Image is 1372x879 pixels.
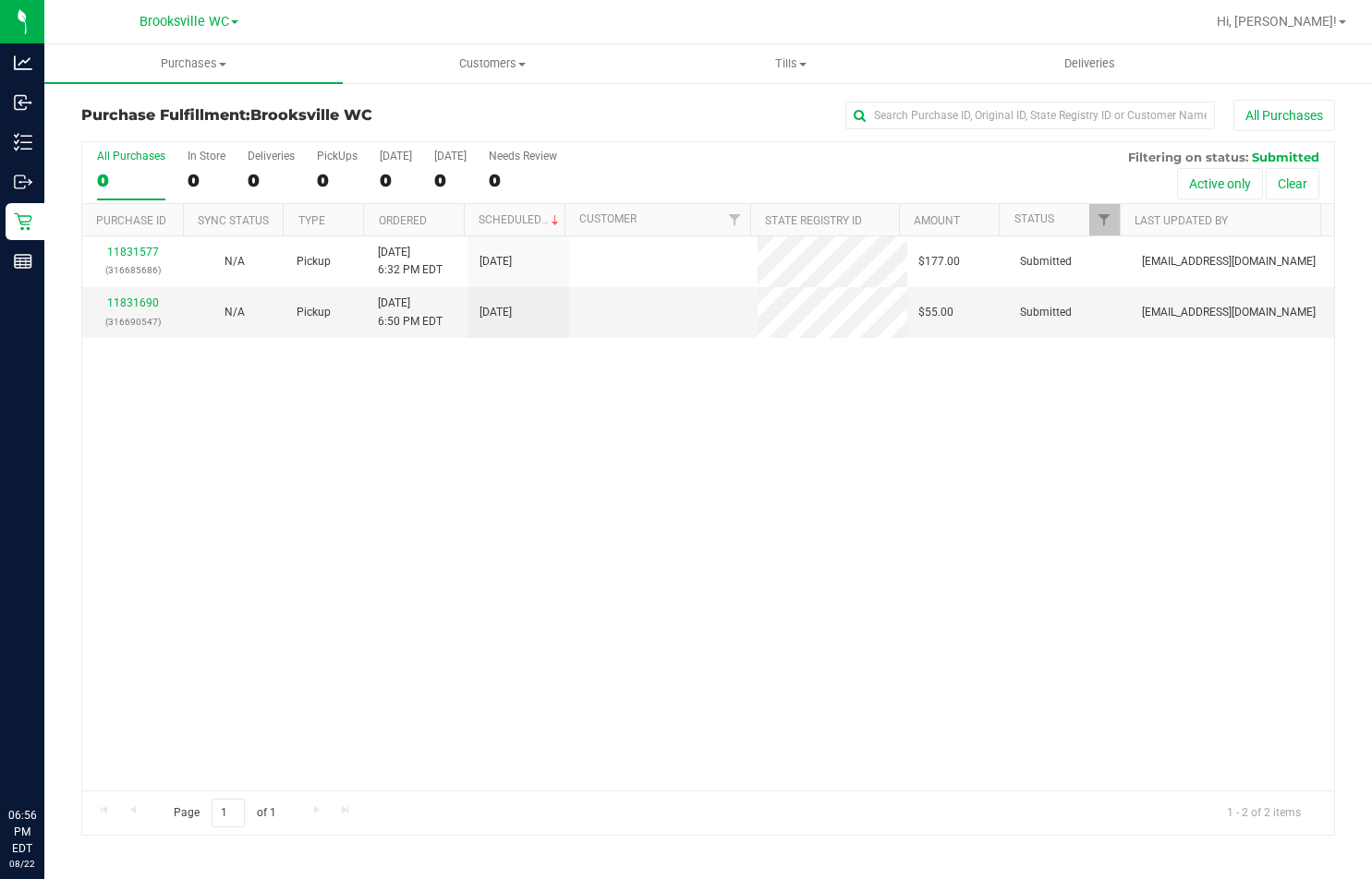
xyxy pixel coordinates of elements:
[107,246,159,259] a: 11831577
[188,170,225,191] div: 0
[14,252,32,271] inline-svg: Reports
[1128,150,1248,164] span: Filtering on status:
[14,93,32,112] inline-svg: Inbound
[248,150,295,163] div: Deliveries
[1177,168,1263,199] button: Active only
[378,295,443,330] span: [DATE] 6:50 PM EDT
[1020,304,1072,321] span: Submitted
[343,44,641,83] a: Customers
[1089,204,1120,235] a: Filter
[8,807,36,857] p: 06:56 PM EDT
[225,255,245,268] span: Not Applicable
[642,44,941,83] a: Tills
[248,170,295,191] div: 0
[1135,214,1228,227] a: Last Updated By
[297,253,331,271] span: Pickup
[380,170,412,191] div: 0
[250,106,372,124] span: Brooksville WC
[97,150,165,163] div: All Purchases
[140,14,229,30] span: Brooksville WC
[188,150,225,163] div: In Store
[918,304,953,321] span: $55.00
[317,150,358,163] div: PickUps
[158,799,291,827] span: Page of 1
[489,150,557,163] div: Needs Review
[845,102,1215,129] input: Search Purchase ID, Original ID, State Registry ID or Customer Name...
[720,204,750,235] a: Filter
[225,253,245,271] button: N/A
[344,55,640,72] span: Customers
[212,799,245,827] input: 1
[1266,168,1319,199] button: Clear
[1014,212,1054,225] a: Status
[298,214,325,227] a: Type
[479,213,563,226] a: Scheduled
[480,304,512,321] span: [DATE]
[1039,55,1140,72] span: Deliveries
[44,55,343,72] span: Purchases
[1252,150,1319,164] span: Submitted
[480,253,512,271] span: [DATE]
[107,296,159,309] a: 11831690
[579,212,637,225] a: Customer
[379,214,427,227] a: Ordered
[918,253,960,271] span: $177.00
[378,244,443,279] span: [DATE] 6:32 PM EDT
[380,150,412,163] div: [DATE]
[317,170,358,191] div: 0
[765,214,862,227] a: State Registry ID
[434,150,467,163] div: [DATE]
[434,170,467,191] div: 0
[225,304,245,321] button: N/A
[643,55,940,72] span: Tills
[97,170,165,191] div: 0
[14,212,32,231] inline-svg: Retail
[1020,253,1072,271] span: Submitted
[914,214,960,227] a: Amount
[1233,100,1335,131] button: All Purchases
[96,214,166,227] a: Purchase ID
[941,44,1239,83] a: Deliveries
[14,173,32,191] inline-svg: Outbound
[1142,253,1316,271] span: [EMAIL_ADDRESS][DOMAIN_NAME]
[225,306,245,319] span: Not Applicable
[198,214,269,227] a: Sync Status
[489,170,557,191] div: 0
[1212,799,1316,826] span: 1 - 2 of 2 items
[14,54,32,72] inline-svg: Analytics
[1217,14,1337,29] span: Hi, [PERSON_NAME]!
[81,107,499,124] h3: Purchase Fulfillment:
[14,133,32,151] inline-svg: Inventory
[297,304,331,321] span: Pickup
[8,857,36,871] p: 08/22
[93,261,173,279] p: (316685686)
[93,313,173,331] p: (316690547)
[1142,304,1316,321] span: [EMAIL_ADDRESS][DOMAIN_NAME]
[18,731,74,787] iframe: Resource center
[44,44,343,83] a: Purchases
